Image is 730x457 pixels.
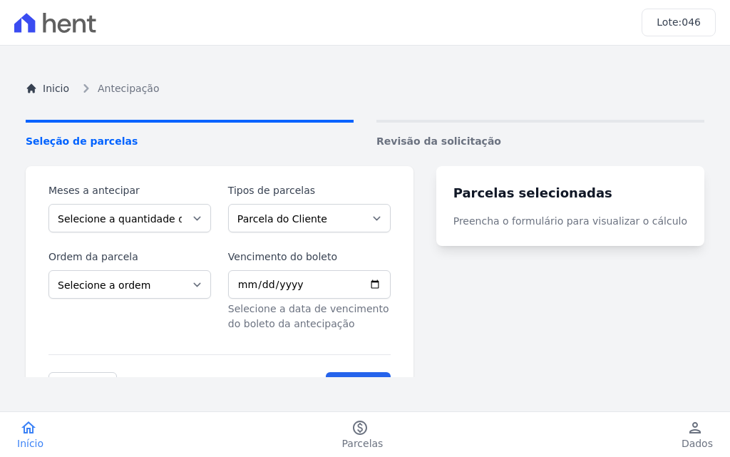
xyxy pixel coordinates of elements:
span: Antecipação [98,81,159,96]
label: Ordem da parcela [48,250,211,265]
label: Vencimento do boleto [228,250,391,265]
nav: Progress [26,120,704,149]
h3: Parcelas selecionadas [453,183,687,202]
a: paidParcelas [325,419,401,451]
h3: Lote: [657,15,701,30]
span: Revisão da solicitação [376,134,704,149]
input: Avançar [326,372,391,400]
p: Selecione a data de vencimento do boleto da antecipação [228,302,391,332]
span: Início [17,436,43,451]
label: Tipos de parcelas [228,183,391,198]
nav: Breadcrumb [26,80,704,97]
p: Preencha o formulário para visualizar o cálculo [453,214,687,229]
label: Meses a antecipar [48,183,211,198]
span: 046 [682,16,701,28]
a: personDados [664,419,730,451]
a: Inicio [26,81,69,96]
span: Dados [682,436,713,451]
i: home [20,419,37,436]
i: paid [351,419,369,436]
i: person [687,419,704,436]
a: Cancelar [48,372,117,400]
span: Parcelas [342,436,384,451]
span: Seleção de parcelas [26,134,354,149]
